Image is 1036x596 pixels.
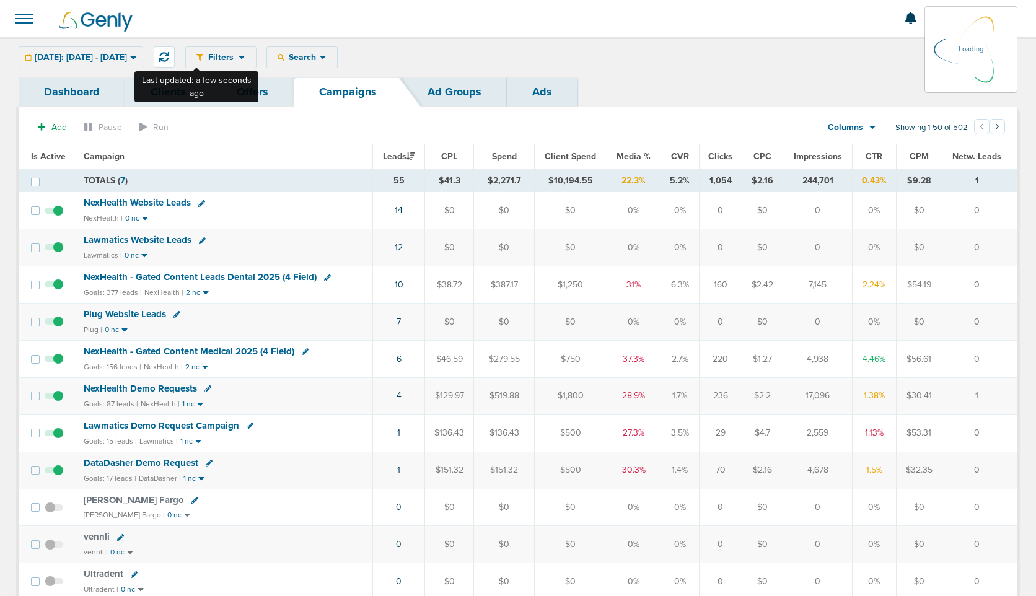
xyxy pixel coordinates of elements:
[84,420,239,431] span: Lawmatics Demo Request Campaign
[121,585,135,594] small: 0 nc
[853,526,897,563] td: 0%
[661,452,699,489] td: 1.4%
[186,288,200,297] small: 2 nc
[474,377,535,414] td: $519.88
[699,229,742,266] td: 0
[942,452,1017,489] td: 0
[424,266,473,304] td: $38.72
[395,279,403,290] a: 10
[507,77,577,107] a: Ads
[105,325,119,335] small: 0 nc
[84,309,166,320] span: Plug Website Leads
[31,151,66,162] span: Is Active
[183,474,196,483] small: 1 nc
[76,169,373,192] td: TOTALS ( )
[742,489,783,526] td: $0
[699,414,742,452] td: 29
[853,377,897,414] td: 1.38%
[708,151,732,162] span: Clicks
[942,489,1017,526] td: 0
[492,151,517,162] span: Spend
[84,383,197,394] span: NexHealth Demo Requests
[125,214,139,223] small: 0 nc
[139,474,181,483] small: DataDasher |
[942,526,1017,563] td: 0
[990,119,1005,134] button: Go to next page
[783,169,853,192] td: 244,701
[942,229,1017,266] td: 0
[397,465,400,475] a: 1
[534,414,607,452] td: $500
[607,452,661,489] td: 30.3%
[607,414,661,452] td: 27.3%
[84,568,123,579] span: Ultradent
[474,304,535,341] td: $0
[110,548,125,557] small: 0 nc
[474,489,535,526] td: $0
[607,340,661,377] td: 37.3%
[84,325,102,334] small: Plug |
[474,414,535,452] td: $136.43
[120,175,125,186] span: 7
[942,169,1017,192] td: 1
[607,304,661,341] td: 0%
[853,489,897,526] td: 0%
[397,390,402,401] a: 4
[474,169,535,192] td: $2,271.7
[545,151,596,162] span: Client Spend
[661,304,699,341] td: 0%
[607,266,661,304] td: 31%
[910,151,929,162] span: CPM
[783,192,853,229] td: 0
[180,437,193,446] small: 1 nc
[853,452,897,489] td: 1.5%
[794,151,842,162] span: Impressions
[125,251,139,260] small: 0 nc
[424,169,473,192] td: $41.3
[783,414,853,452] td: 2,559
[534,489,607,526] td: $0
[853,169,897,192] td: 0.43%
[742,526,783,563] td: $0
[59,12,133,32] img: Genly
[896,169,942,192] td: $9.28
[534,526,607,563] td: $0
[896,489,942,526] td: $0
[84,346,294,357] span: NexHealth - Gated Content Medical 2025 (4 Field)
[661,266,699,304] td: 6.3%
[125,77,211,107] a: Clients
[84,437,137,446] small: Goals: 15 leads |
[783,377,853,414] td: 17,096
[534,304,607,341] td: $0
[402,77,507,107] a: Ad Groups
[942,340,1017,377] td: 0
[84,585,118,594] small: Ultradent |
[661,192,699,229] td: 0%
[661,377,699,414] td: 1.7%
[853,266,897,304] td: 2.24%
[607,377,661,414] td: 28.9%
[742,169,783,192] td: $2.16
[661,169,699,192] td: 5.2%
[534,169,607,192] td: $10,194.55
[84,457,198,468] span: DataDasher Demo Request
[783,452,853,489] td: 4,678
[84,234,191,245] span: Lawmatics Website Leads
[699,192,742,229] td: 0
[742,377,783,414] td: $2.2
[896,340,942,377] td: $56.61
[607,526,661,563] td: 0%
[671,151,689,162] span: CVR
[853,192,897,229] td: 0%
[853,340,897,377] td: 4.46%
[742,414,783,452] td: $4.7
[942,414,1017,452] td: 0
[896,414,942,452] td: $53.31
[84,511,165,519] small: [PERSON_NAME] Fargo |
[853,229,897,266] td: 0%
[742,452,783,489] td: $2.16
[424,377,473,414] td: $129.97
[959,42,983,57] p: Loading
[742,304,783,341] td: $0
[896,452,942,489] td: $32.35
